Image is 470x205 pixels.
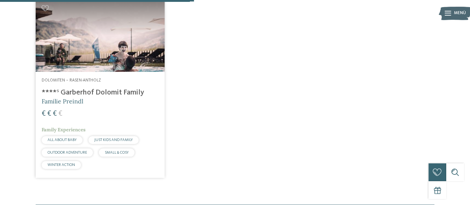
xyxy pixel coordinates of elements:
h4: ****ˢ Garberhof Dolomit Family [42,88,159,97]
span: OUTDOOR ADVENTURE [48,151,87,154]
span: Familie Preindl [42,97,83,105]
span: € [47,110,51,118]
span: SMALL & COSY [105,151,129,154]
span: WINTER ACTION [48,163,75,167]
span: Family Experiences [42,126,85,133]
span: € [53,110,57,118]
span: € [58,110,62,118]
span: ALL ABOUT BABY [48,138,77,142]
span: € [42,110,46,118]
span: JUST KIDS AND FAMILY [94,138,133,142]
span: Dolomiten – Rasen-Antholz [42,78,101,83]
